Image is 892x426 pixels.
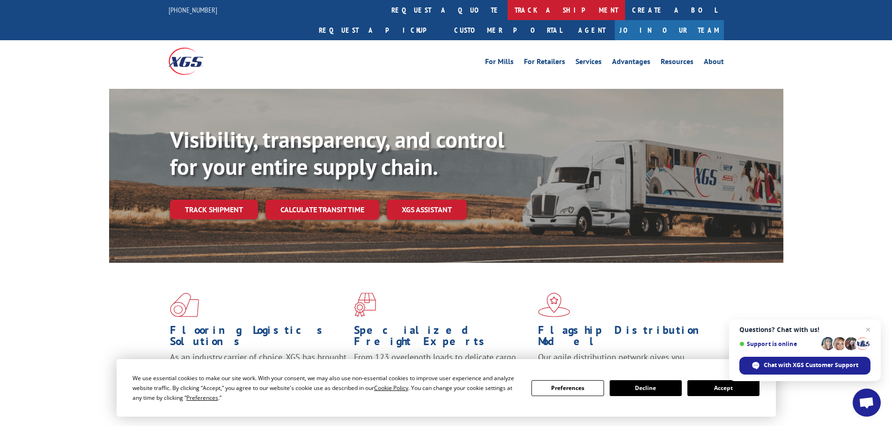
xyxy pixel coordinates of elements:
a: Services [575,58,602,68]
span: Chat with XGS Customer Support [739,357,870,375]
a: XGS ASSISTANT [387,200,467,220]
span: As an industry carrier of choice, XGS has brought innovation and dedication to flooring logistics... [170,352,346,385]
button: Accept [687,380,759,396]
button: Preferences [531,380,604,396]
button: Decline [610,380,682,396]
a: For Mills [485,58,514,68]
span: Support is online [739,340,818,347]
a: Customer Portal [447,20,569,40]
a: Agent [569,20,615,40]
a: Advantages [612,58,650,68]
a: Open chat [853,389,881,417]
div: We use essential cookies to make our site work. With your consent, we may also use non-essential ... [133,373,520,403]
a: [PHONE_NUMBER] [169,5,217,14]
a: Calculate transit time [265,200,379,220]
span: Questions? Chat with us! [739,326,870,333]
span: Our agile distribution network gives you nationwide inventory management on demand. [538,352,710,374]
span: Chat with XGS Customer Support [764,361,858,369]
a: Resources [661,58,693,68]
img: xgs-icon-total-supply-chain-intelligence-red [170,293,199,317]
a: For Retailers [524,58,565,68]
b: Visibility, transparency, and control for your entire supply chain. [170,125,504,181]
h1: Flagship Distribution Model [538,325,715,352]
img: xgs-icon-focused-on-flooring-red [354,293,376,317]
div: Cookie Consent Prompt [117,359,776,417]
a: Request a pickup [312,20,447,40]
a: About [704,58,724,68]
span: Cookie Policy [374,384,408,392]
span: Preferences [186,394,218,402]
p: From 123 overlength loads to delicate cargo, our experienced staff knows the best way to move you... [354,352,531,393]
h1: Flooring Logistics Solutions [170,325,347,352]
h1: Specialized Freight Experts [354,325,531,352]
a: Track shipment [170,200,258,219]
img: xgs-icon-flagship-distribution-model-red [538,293,570,317]
a: Join Our Team [615,20,724,40]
